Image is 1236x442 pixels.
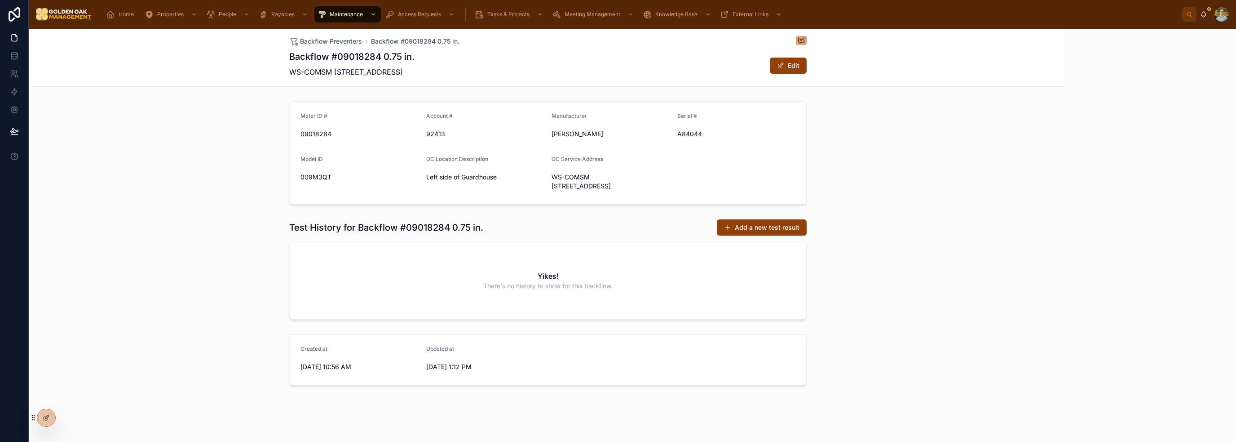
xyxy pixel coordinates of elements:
a: External Links [717,6,786,22]
span: 009M3QT [300,173,419,182]
a: Access Requests [383,6,459,22]
span: There's no history to show for this backflow. [483,281,613,290]
span: [PERSON_NAME] [552,129,670,138]
span: Account # [426,112,453,119]
a: Maintenance [314,6,381,22]
span: Serial # [677,112,697,119]
img: App logo [36,7,92,22]
h1: Backflow #09018284 0.75 in. [289,50,415,63]
span: Updated at [426,345,454,352]
span: People [219,11,236,18]
p: WS-COMSM [STREET_ADDRESS] [289,67,415,77]
span: Meeting Management [565,11,620,18]
span: Meter ID # [300,112,327,119]
span: Properties [157,11,184,18]
span: Model ID [300,156,323,162]
span: Maintenance [330,11,363,18]
span: Access Requests [398,11,441,18]
span: Manufacturer [552,112,587,119]
a: Knowledge Base [640,6,715,22]
span: Left side of Guardhouse [426,173,545,182]
a: Tasks & Projects [472,6,547,22]
a: Backflow #09018284 0.75 in. [371,37,459,46]
a: Properties [142,6,202,22]
span: [DATE] 10:56 AM [300,362,419,371]
span: Home [119,11,134,18]
button: Edit [770,58,807,74]
h2: Yikes! [538,271,559,281]
a: Meeting Management [549,6,638,22]
h1: Test History for Backflow #09018284 0.75 in. [289,221,483,234]
span: Backflow Preventers [300,37,362,46]
span: OC Location Description [426,156,488,162]
span: WS-COMSM [STREET_ADDRESS] [552,173,670,191]
span: Created at [300,345,327,352]
a: Home [103,6,140,22]
span: 92413 [426,129,545,138]
a: People [203,6,254,22]
span: Tasks & Projects [487,11,530,18]
span: A84044 [677,129,796,138]
span: External Links [733,11,768,18]
a: Payables [256,6,313,22]
span: OC Service Address [552,156,603,162]
span: [DATE] 1:12 PM [426,362,545,371]
span: Knowledge Base [655,11,697,18]
a: Backflow Preventers [289,37,362,46]
span: Payables [271,11,295,18]
button: Add a new test result [717,219,807,236]
span: 09018284 [300,129,419,138]
div: scrollable content [99,4,1182,24]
